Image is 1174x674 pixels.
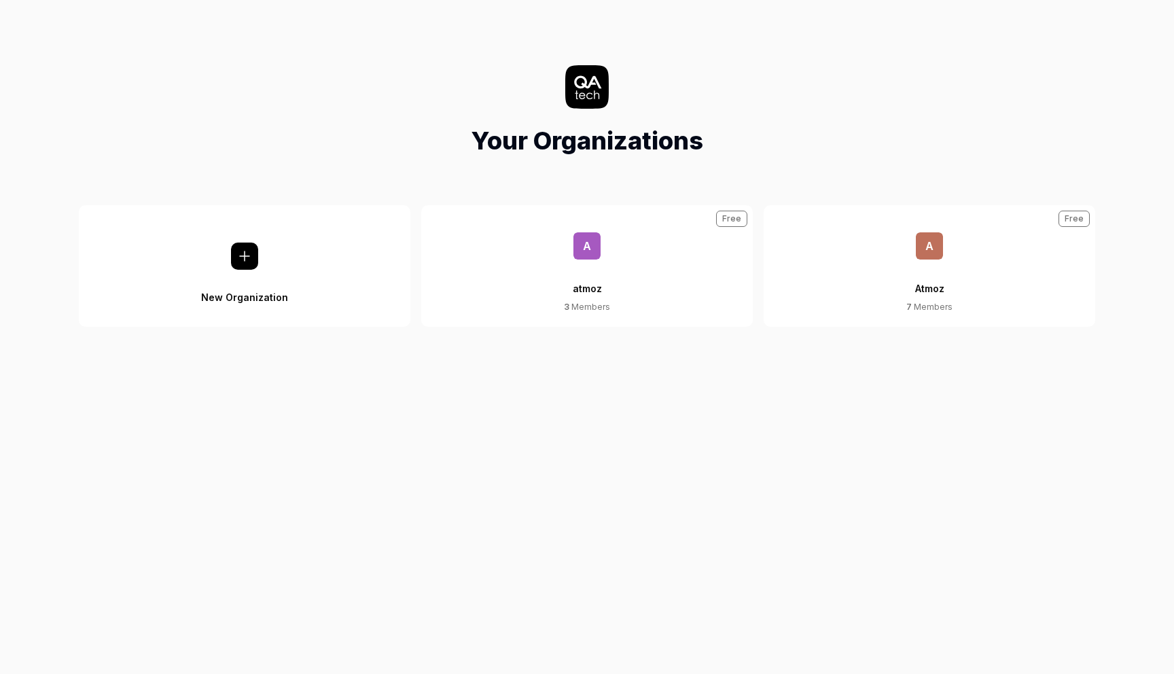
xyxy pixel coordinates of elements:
[906,301,953,313] div: Members
[573,232,601,260] span: a
[564,301,610,313] div: Members
[764,205,1095,327] button: AAtmoz7 MembersFree
[1059,211,1090,227] div: Free
[716,211,747,227] div: Free
[915,260,944,301] div: Atmoz
[573,260,602,301] div: atmoz
[421,205,753,327] button: aatmoz3 MembersFree
[79,205,410,327] button: New Organization
[906,302,912,312] span: 7
[916,232,943,260] span: A
[471,122,703,159] h1: Your Organizations
[564,302,569,312] span: 3
[201,270,288,304] div: New Organization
